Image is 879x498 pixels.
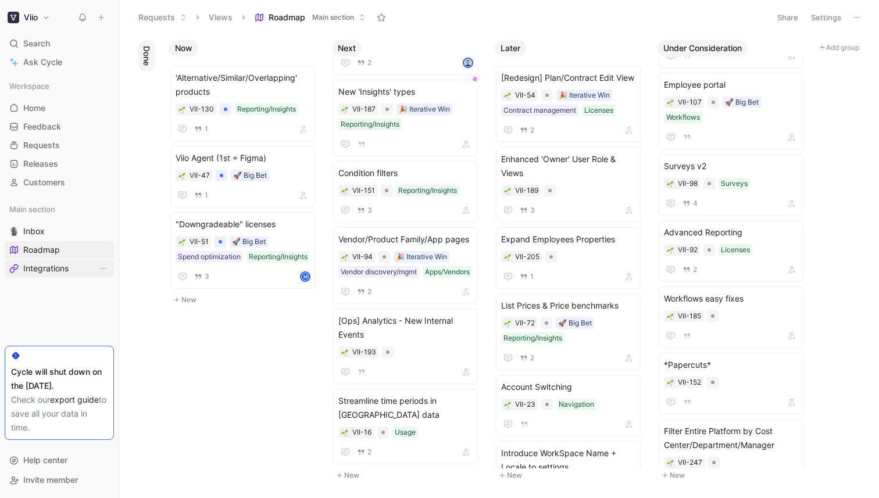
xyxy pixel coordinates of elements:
[721,244,750,256] div: Licenses
[249,9,371,26] button: RoadmapMain section
[530,127,534,134] span: 2
[205,126,208,132] span: 1
[501,71,636,85] span: [Redesign] Plan/Contract Edit View
[23,55,62,69] span: Ask Cycle
[667,379,674,386] img: 🌱
[503,91,512,99] div: 🌱
[23,102,45,114] span: Home
[664,159,799,173] span: Surveys v2
[496,227,641,289] a: Expand Employees Properties1
[341,253,349,261] button: 🌱
[659,419,804,495] a: Filter Entire Platform by Cost Center/Department/Manager
[503,319,512,327] button: 🌱
[352,103,376,115] div: VII-187
[399,103,450,115] div: 🎉 Iterative Win
[355,204,374,217] button: 3
[501,42,520,54] span: Later
[517,204,537,217] button: 3
[5,118,114,135] a: Feedback
[178,105,186,113] div: 🌱
[496,293,641,370] a: List Prices & Price benchmarks🚀 Big BetReporting/Insights2
[680,263,699,276] button: 2
[23,158,58,170] span: Releases
[341,188,348,195] img: 🌱
[503,187,512,195] button: 🌱
[205,273,209,280] span: 3
[693,200,698,207] span: 4
[666,378,674,386] button: 🌱
[23,263,69,274] span: Integrations
[504,320,511,327] img: 🌱
[333,161,478,223] a: Condition filtersReporting/Insights3
[5,200,114,277] div: Main section🎙️InboxRoadmapIntegrationsView actions
[659,286,804,348] a: Workflows easy fixes
[352,346,376,358] div: VII-193
[721,178,748,189] div: Surveys
[559,89,610,101] div: 🎉 Iterative Win
[341,254,348,261] img: 🌱
[663,42,742,54] span: Under Consideration
[192,123,210,135] button: 1
[515,251,539,263] div: VII-205
[659,73,804,149] a: Employee portal🚀 Big BetWorkflows
[355,285,374,298] button: 2
[23,475,78,485] span: Invite member
[352,251,373,263] div: VII-94
[237,103,296,115] div: Reporting/Insights
[23,455,67,465] span: Help center
[9,203,55,215] span: Main section
[333,227,478,304] a: Vendor/Product Family/App pages🎉 Iterative WinVendor discovery/mgmtApps/Vendors2
[170,146,316,207] a: Viio Agent (1st = Figma)🚀 Big Bet1
[559,399,594,410] div: Navigation
[341,349,348,356] img: 🌱
[5,35,114,52] div: Search
[584,105,613,116] div: Licenses
[666,112,700,123] div: Workflows
[169,40,198,56] button: Now
[341,429,348,436] img: 🌱
[341,106,348,113] img: 🌱
[8,12,19,23] img: Viio
[165,35,327,313] div: NowNew
[11,365,108,393] div: Cycle will shut down on the [DATE].
[504,188,511,195] img: 🌱
[333,389,478,464] a: Streamline time periods in [GEOGRAPHIC_DATA] dataUsage2
[503,400,512,409] button: 🌱
[653,35,816,488] div: Under ConsiderationNew
[530,207,535,214] span: 3
[666,458,674,467] button: 🌱
[678,310,701,322] div: VII-185
[5,260,114,277] a: IntegrationsView actions
[138,40,155,71] button: Done
[341,119,399,130] div: Reporting/Insights
[5,174,114,191] a: Customers
[664,292,799,306] span: Workflows easy fixes
[178,106,185,113] img: 🌱
[355,56,374,69] button: 2
[5,77,114,95] div: Workspace
[395,427,416,438] div: Usage
[678,457,702,468] div: VII-247
[666,312,674,320] button: 🌱
[664,424,799,452] span: Filter Entire Platform by Cost Center/Department/Manager
[659,353,804,414] a: *Papercuts*
[338,232,473,246] span: Vendor/Product Family/App pages
[530,273,534,280] span: 1
[503,105,576,116] div: Contract management
[338,394,473,422] span: Streamline time periods in [GEOGRAPHIC_DATA] data
[352,427,371,438] div: VII-16
[178,238,186,246] div: 🌱
[249,251,308,263] div: Reporting/Insights
[341,105,349,113] div: 🌱
[134,35,159,488] div: Done
[666,98,674,106] button: 🌱
[178,171,186,180] div: 🌱
[515,185,538,196] div: VII-189
[367,207,372,214] span: 3
[11,393,108,435] div: Check our to save all your data in time.
[301,273,309,281] div: M
[332,468,485,482] button: New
